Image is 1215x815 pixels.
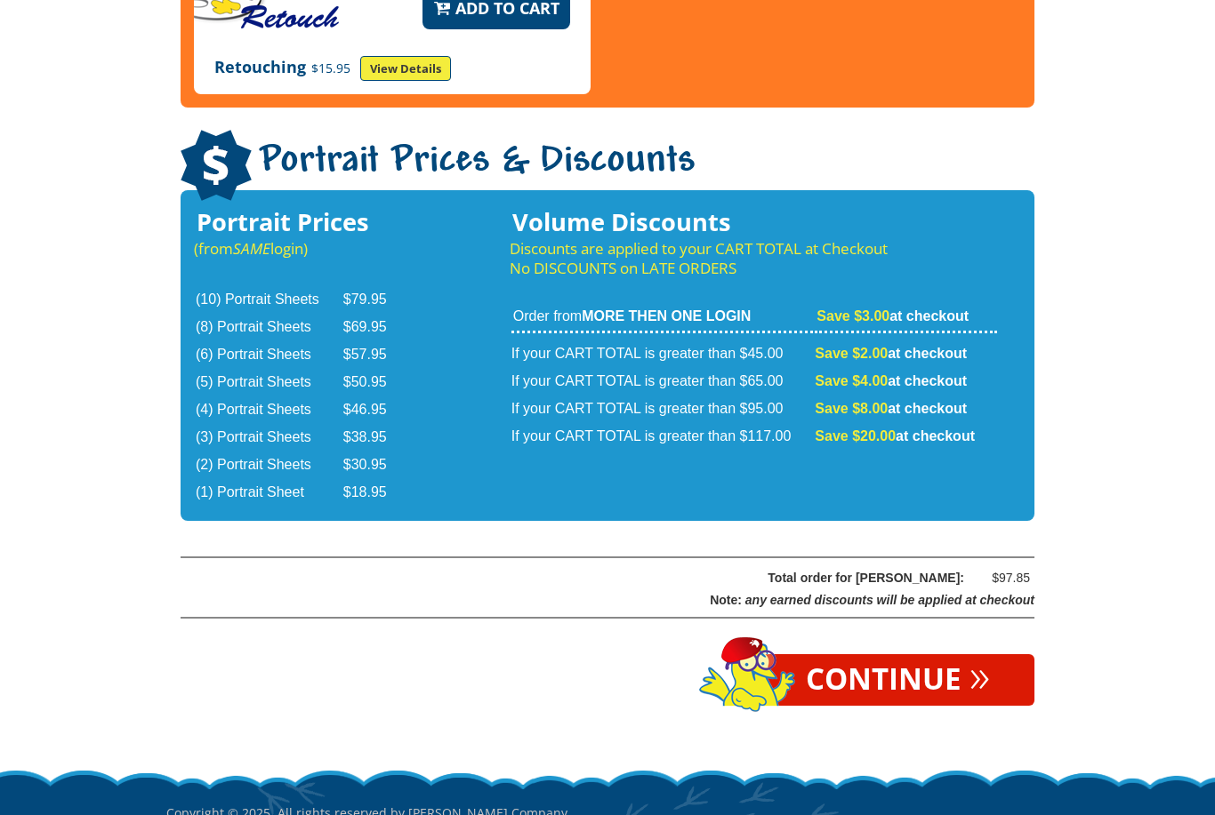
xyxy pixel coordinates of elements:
[181,130,1034,204] h1: Portrait Prices & Discounts
[511,307,814,333] td: Order from
[196,370,342,396] td: (5) Portrait Sheets
[343,342,409,368] td: $57.95
[970,665,990,684] span: »
[343,397,409,423] td: $46.95
[977,567,1030,589] div: $97.85
[745,593,1034,607] span: any earned discounts will be applied at checkout
[194,212,411,232] h3: Portrait Prices
[815,373,967,388] strong: at checkout
[510,239,999,278] p: Discounts are applied to your CART TOTAL at Checkout No DISCOUNTS on LATE ORDERS
[306,60,356,76] span: $15.95
[343,452,409,478] td: $30.95
[194,239,411,259] p: (from login)
[196,480,342,506] td: (1) Portrait Sheet
[343,480,409,506] td: $18.95
[233,238,270,259] em: SAME
[815,428,896,443] span: Save $20.00
[817,308,889,324] span: Save $3.00
[815,346,888,361] span: Save $2.00
[226,567,964,589] div: Total order for [PERSON_NAME]:
[196,397,342,423] td: (4) Portrait Sheets
[511,424,814,450] td: If your CART TOTAL is greater than $117.00
[214,56,570,81] p: Retouching
[343,315,409,340] td: $69.95
[817,308,969,324] strong: at checkout
[815,428,975,443] strong: at checkout
[196,287,342,313] td: (10) Portrait Sheets
[815,401,967,416] strong: at checkout
[510,212,999,232] h3: Volume Discounts
[582,308,751,324] strong: MORE THEN ONE LOGIN
[196,342,342,368] td: (6) Portrait Sheets
[343,425,409,451] td: $38.95
[196,452,342,478] td: (2) Portrait Sheets
[343,287,409,313] td: $79.95
[815,373,888,388] span: Save $4.00
[196,425,342,451] td: (3) Portrait Sheets
[815,346,967,361] strong: at checkout
[343,370,409,396] td: $50.95
[761,654,1034,706] a: Continue»
[511,369,814,395] td: If your CART TOTAL is greater than $65.00
[511,396,814,422] td: If your CART TOTAL is greater than $95.00
[710,593,742,607] span: Note:
[815,401,888,416] span: Save $8.00
[196,315,342,340] td: (8) Portrait Sheets
[511,335,814,367] td: If your CART TOTAL is greater than $45.00
[360,56,451,81] a: View Details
